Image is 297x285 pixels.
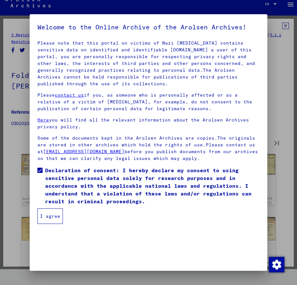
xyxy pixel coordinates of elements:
[37,208,63,224] button: I agree
[37,92,260,112] p: Please if you, as someone who is personally affected or as a relative of a victim of [MEDICAL_DAT...
[37,117,49,123] a: Here
[45,166,260,205] span: Declaration of consent: I hereby declare my consent to using sensitive personal data solely for r...
[37,117,260,130] p: you will find all the relevant information about the Arolsen Archives privacy policy.
[269,257,284,272] img: Change consent
[37,22,260,32] h5: Welcome to the Online Archive of the Arolsen Archives!
[43,149,124,154] a: [EMAIL_ADDRESS][DOMAIN_NAME]
[269,257,284,272] div: Change consent
[55,92,84,98] a: contact us
[37,40,260,87] p: Please note that this portal on victims of Nazi [MEDICAL_DATA] contains sensitive data on identif...
[37,135,260,162] p: Some of the documents kept in the Arolsen Archives are copies.The originals are stored in other a...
